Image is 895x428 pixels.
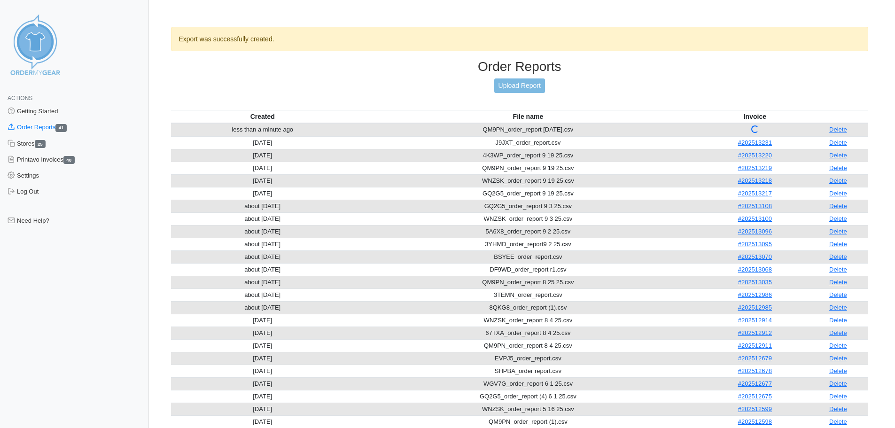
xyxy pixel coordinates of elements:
a: Delete [829,355,847,362]
td: [DATE] [171,162,354,174]
h3: Order Reports [171,59,869,75]
a: Delete [829,215,847,222]
div: Export was successfully created. [171,27,869,51]
a: Delete [829,228,847,235]
a: Delete [829,329,847,336]
td: [DATE] [171,365,354,377]
td: [DATE] [171,314,354,327]
a: Delete [829,418,847,425]
td: J9JXT_order_report.csv [354,136,702,149]
td: [DATE] [171,339,354,352]
a: #202512677 [738,380,772,387]
td: about [DATE] [171,276,354,288]
a: Delete [829,291,847,298]
a: #202513108 [738,202,772,210]
td: SHPBA_order report.csv [354,365,702,377]
td: GQ2G5_order_report (4) 6 1 25.csv [354,390,702,403]
td: about [DATE] [171,200,354,212]
td: about [DATE] [171,263,354,276]
td: 4K3WP_order_report 9 19 25.csv [354,149,702,162]
a: Delete [829,367,847,374]
td: WNZSK_order_report 9 3 25.csv [354,212,702,225]
span: 25 [35,140,46,148]
td: DF9WD_order_report r1.csv [354,263,702,276]
td: WNZSK_order_report 9 19 25.csv [354,174,702,187]
a: #202512675 [738,393,772,400]
td: BSYEE_order_report.csv [354,250,702,263]
td: 8QKG8_order_report (1).csv [354,301,702,314]
a: Delete [829,380,847,387]
a: #202513231 [738,139,772,146]
th: Created [171,110,354,123]
a: Delete [829,177,847,184]
a: Delete [829,279,847,286]
a: #202513219 [738,164,772,171]
td: EVPJ5_order_report.csv [354,352,702,365]
a: Delete [829,241,847,248]
td: [DATE] [171,187,354,200]
td: about [DATE] [171,288,354,301]
a: Delete [829,342,847,349]
a: #202513035 [738,279,772,286]
a: #202512678 [738,367,772,374]
span: 41 [55,124,67,132]
td: about [DATE] [171,301,354,314]
td: 3YHMD_order_report9 2 25.csv [354,238,702,250]
span: 40 [63,156,75,164]
td: QM9PN_order_report (1).csv [354,415,702,428]
a: Delete [829,253,847,260]
a: #202513217 [738,190,772,197]
td: WNZSK_order_report 8 4 25.csv [354,314,702,327]
a: Delete [829,190,847,197]
td: WGV7G_order_report 6 1 25.csv [354,377,702,390]
a: Delete [829,164,847,171]
a: #202513068 [738,266,772,273]
td: [DATE] [171,352,354,365]
td: [DATE] [171,327,354,339]
a: #202513220 [738,152,772,159]
td: about [DATE] [171,238,354,250]
a: #202512986 [738,291,772,298]
td: less than a minute ago [171,123,354,137]
td: [DATE] [171,377,354,390]
a: Delete [829,126,847,133]
td: QM9PN_order_report [DATE].csv [354,123,702,137]
a: #202513096 [738,228,772,235]
td: QM9PN_order_report 8 25 25.csv [354,276,702,288]
a: #202513070 [738,253,772,260]
th: Invoice [702,110,808,123]
span: Actions [8,95,32,101]
td: about [DATE] [171,212,354,225]
a: #202513100 [738,215,772,222]
a: #202513218 [738,177,772,184]
a: #202512911 [738,342,772,349]
a: #202512599 [738,405,772,412]
td: GQ2G5_order_report 9 19 25.csv [354,187,702,200]
td: WNZSK_order_report 5 16 25.csv [354,403,702,415]
td: 67TXA_order_report 8 4 25.csv [354,327,702,339]
td: [DATE] [171,174,354,187]
td: about [DATE] [171,225,354,238]
a: Delete [829,152,847,159]
a: #202512679 [738,355,772,362]
a: Delete [829,304,847,311]
a: #202512912 [738,329,772,336]
a: #202512598 [738,418,772,425]
th: File name [354,110,702,123]
a: #202512985 [738,304,772,311]
td: about [DATE] [171,250,354,263]
td: 5A6X8_order_report 9 2 25.csv [354,225,702,238]
td: [DATE] [171,149,354,162]
td: GQ2G5_order_report 9 3 25.csv [354,200,702,212]
a: #202512914 [738,317,772,324]
a: Upload Report [494,78,545,93]
td: [DATE] [171,390,354,403]
td: [DATE] [171,136,354,149]
td: QM9PN_order_report 9 19 25.csv [354,162,702,174]
td: 3TEMN_order_report.csv [354,288,702,301]
a: Delete [829,317,847,324]
td: QM9PN_order_report 8 4 25.csv [354,339,702,352]
td: [DATE] [171,403,354,415]
a: Delete [829,266,847,273]
a: Delete [829,405,847,412]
